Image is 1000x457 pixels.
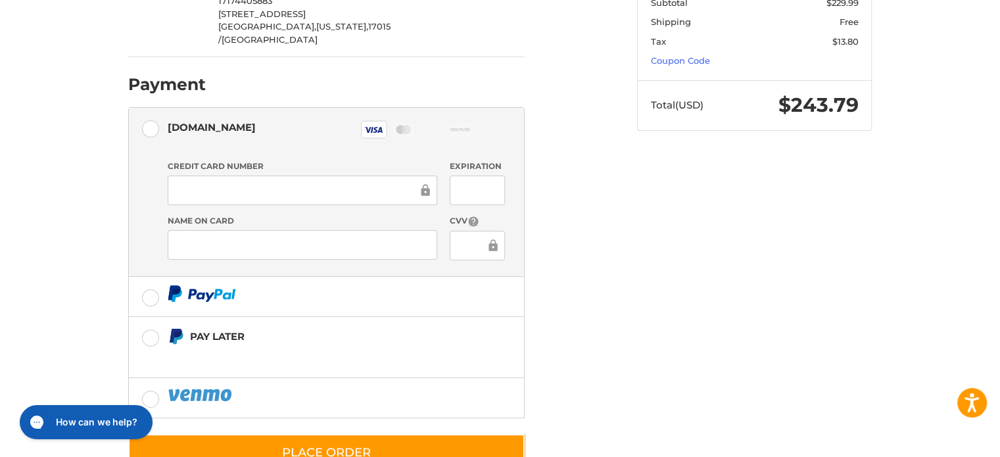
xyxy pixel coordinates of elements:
span: Tax [651,36,666,47]
span: [US_STATE], [316,21,368,32]
h2: Payment [128,74,206,95]
label: Credit Card Number [168,160,437,172]
iframe: PayPal Message 1 [168,350,442,362]
label: CVV [450,215,504,228]
img: PayPal icon [168,285,236,302]
a: Coupon Code [651,55,710,66]
img: PayPal icon [168,387,235,403]
label: Name on Card [168,215,437,227]
span: Shipping [651,16,691,27]
span: $243.79 [778,93,859,117]
div: Pay Later [190,325,442,347]
label: Expiration [450,160,504,172]
span: [GEOGRAPHIC_DATA] [222,34,318,45]
span: 17015 / [218,21,391,45]
div: [DOMAIN_NAME] [168,116,256,138]
iframe: Gorgias live chat messenger [13,400,156,444]
span: Total (USD) [651,99,703,111]
span: Free [840,16,859,27]
span: $13.80 [832,36,859,47]
span: [STREET_ADDRESS] [218,9,306,19]
img: Pay Later icon [168,328,184,345]
span: [GEOGRAPHIC_DATA], [218,21,316,32]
